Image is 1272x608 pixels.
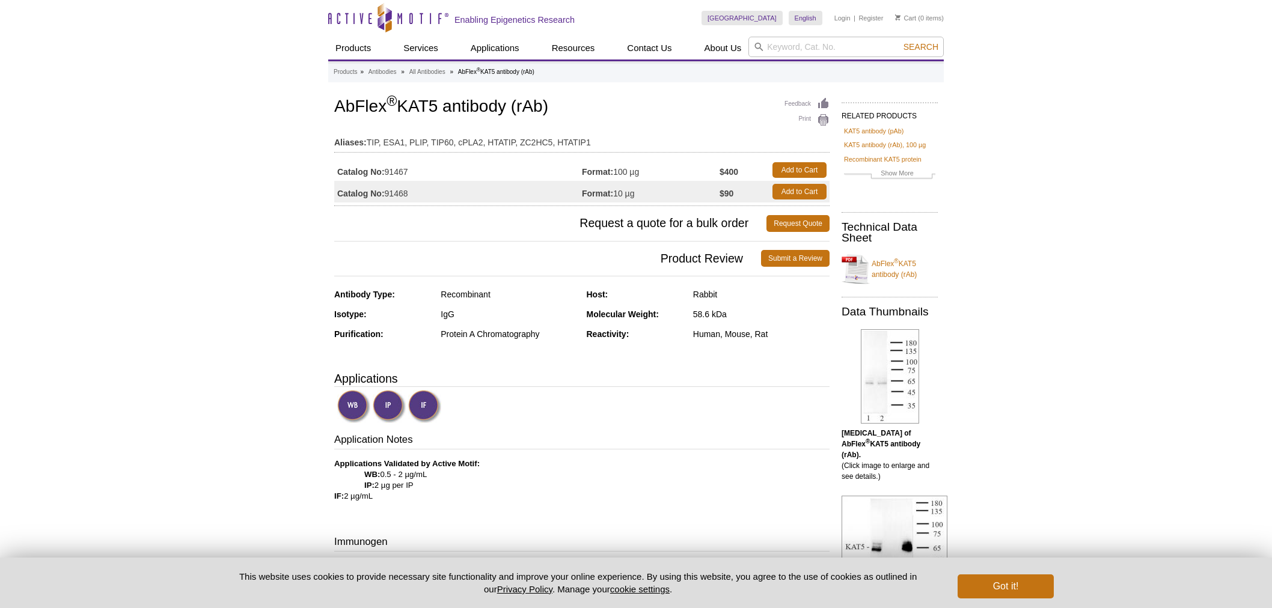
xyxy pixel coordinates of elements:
[844,154,922,165] a: Recombinant KAT5 protein
[784,97,830,111] a: Feedback
[587,290,608,299] strong: Host:
[766,215,830,232] a: Request Quote
[337,390,370,423] img: Western Blot Validated
[858,14,883,22] a: Register
[895,14,900,20] img: Your Cart
[587,309,659,319] strong: Molecular Weight:
[772,162,827,178] a: Add to Cart
[463,37,527,59] a: Applications
[458,68,534,75] li: AbFlex KAT5 antibody (rAb)
[842,102,938,124] h2: RELATED PRODUCTS
[441,289,577,300] div: Recombinant
[842,251,938,287] a: AbFlex®KAT5 antibody (rAb)
[334,433,830,449] h3: Application Notes
[789,11,822,25] a: English
[334,309,367,319] strong: Isotype:
[497,584,552,594] a: Privacy Policy
[401,68,405,75] li: »
[895,11,944,25] li: (0 items)
[761,250,830,267] a: Submit a Review
[842,222,938,243] h2: Technical Data Sheet
[218,570,938,595] p: This website uses cookies to provide necessary site functionality and improve your online experie...
[337,188,385,199] strong: Catalog No:
[454,14,575,25] h2: Enabling Epigenetics Research
[900,41,942,52] button: Search
[842,429,920,459] b: [MEDICAL_DATA] of AbFlex KAT5 antibody (rAb).
[334,535,830,552] h3: Immunogen
[408,390,441,423] img: Immunofluorescence Validated
[844,126,904,136] a: KAT5 antibody (pAb)
[720,188,733,199] strong: $90
[545,37,602,59] a: Resources
[364,470,380,479] strong: WB:
[441,309,577,320] div: IgG
[337,166,385,177] strong: Catalog No:
[582,166,613,177] strong: Format:
[364,481,375,490] strong: IP:
[748,37,944,57] input: Keyword, Cat. No.
[396,37,445,59] a: Services
[844,168,935,181] a: Show More
[334,290,395,299] strong: Antibody Type:
[772,184,827,199] a: Add to Cart
[620,37,679,59] a: Contact Us
[582,181,720,202] td: 10 µg
[844,139,926,150] a: KAT5 antibody (rAb), 100 µg
[360,68,364,75] li: »
[334,97,830,118] h1: AbFlex KAT5 antibody (rAb)
[693,329,830,339] div: Human, Mouse, Rat
[328,37,378,59] a: Products
[854,11,855,25] li: |
[861,329,919,424] img: AbFlex<sup>®</sup> KAT5 antibody (rAb) tested by Western blot.
[387,93,397,109] sup: ®
[720,166,738,177] strong: $400
[441,329,577,339] div: Protein A Chromatography
[334,459,480,468] b: Applications Validated by Active Motif:
[334,491,344,500] strong: IF:
[334,458,830,523] p: 0.5 - 2 µg/mL 2 µg per IP 2 µg/mL
[334,67,357,78] a: Products
[784,114,830,127] a: Print
[373,390,406,423] img: Immunoprecipitation Validated
[894,258,898,264] sup: ®
[334,369,830,388] h3: Applications
[866,438,870,445] sup: ®
[842,428,938,482] p: (Click image to enlarge and see details.)
[582,159,720,181] td: 100 µg
[842,306,938,317] h2: Data Thumbnails
[334,250,761,267] span: Product Review
[693,289,830,300] div: Rabbit
[842,496,947,589] img: AbFlex<sup>®</sup> KAT5 antibody (rAb) tested by immunoprecipitation.
[895,14,916,22] a: Cart
[409,67,445,78] a: All Antibodies
[368,67,397,78] a: Antibodies
[958,574,1054,598] button: Got it!
[693,309,830,320] div: 58.6 kDa
[582,188,613,199] strong: Format:
[697,37,749,59] a: About Us
[834,14,851,22] a: Login
[334,329,384,339] strong: Purification:
[334,137,367,148] strong: Aliases:
[587,329,629,339] strong: Reactivity:
[334,130,830,149] td: TIP, ESA1, PLIP, TIP60, cPLA2, HTATIP, ZC2HC5, HTATIP1
[904,42,938,52] span: Search
[334,215,766,232] span: Request a quote for a bulk order
[450,68,453,75] li: »
[334,181,582,202] td: 91468
[477,67,480,73] sup: ®
[610,584,670,594] button: cookie settings
[334,159,582,181] td: 91467
[702,11,783,25] a: [GEOGRAPHIC_DATA]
